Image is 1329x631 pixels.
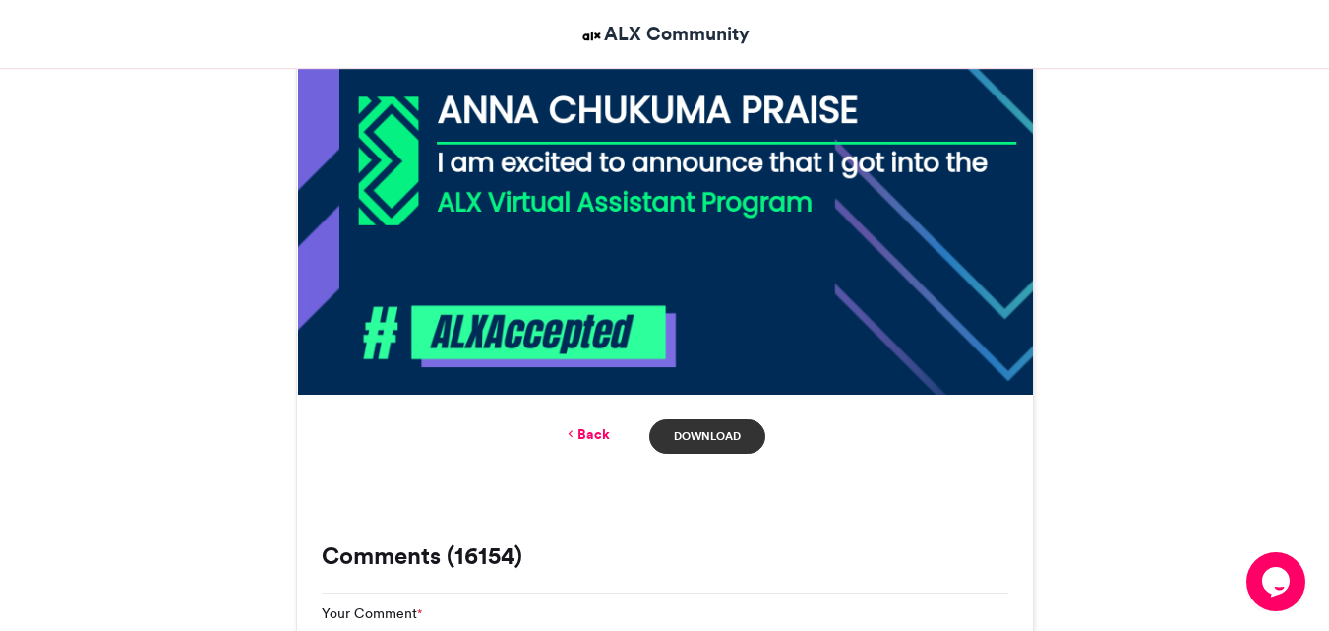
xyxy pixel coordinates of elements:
a: ALX Community [579,20,750,48]
img: ALX Community [579,24,604,48]
iframe: chat widget [1246,552,1309,611]
label: Your Comment [322,603,422,624]
a: Download [649,419,764,454]
h3: Comments (16154) [322,544,1008,568]
a: Back [564,424,610,445]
